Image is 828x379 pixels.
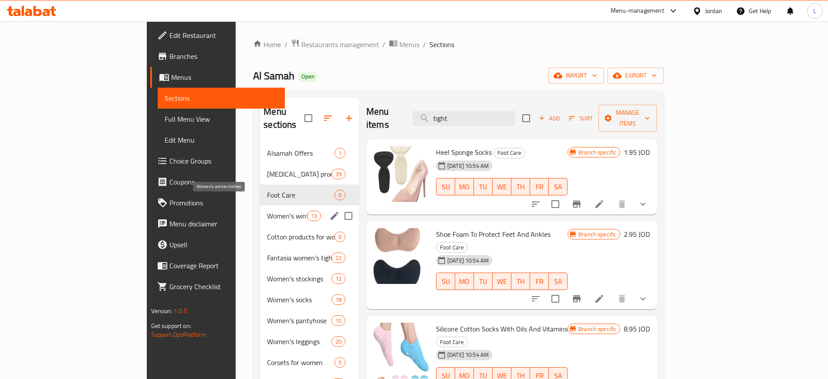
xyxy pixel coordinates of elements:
[308,212,321,220] span: 13
[535,112,563,125] span: Add item
[169,198,278,208] span: Promotions
[605,107,650,129] span: Manage items
[332,275,345,283] span: 12
[429,39,454,50] span: Sections
[546,195,564,213] span: Select to update
[331,294,345,305] div: items
[267,253,331,263] span: Fantasia women's tights
[335,359,345,367] span: 5
[474,178,493,195] button: TU
[253,39,664,50] nav: breadcrumb
[382,39,385,50] li: /
[436,242,468,253] div: Foot Care
[389,39,419,50] a: Menus
[267,357,335,368] span: Corsets for women
[150,213,285,234] a: Menu disclaimer
[150,46,285,67] a: Branches
[267,211,307,221] span: Women's winter clothes
[494,148,525,158] span: Foot Care
[423,39,426,50] li: /
[318,108,338,129] span: Sort sections
[537,113,561,123] span: Add
[298,73,318,80] span: Open
[552,275,564,288] span: SA
[552,181,564,193] span: SA
[436,178,455,195] button: SU
[260,226,359,247] div: Cotton products for women6
[496,181,508,193] span: WE
[332,338,345,346] span: 20
[299,109,318,127] span: Select all sections
[444,351,492,359] span: [DATE] 10:54 AM
[624,323,650,335] h6: 8.95 JOD
[335,233,345,241] span: 6
[493,273,511,290] button: WE
[575,325,620,333] span: Branch specific
[332,170,345,178] span: 39
[150,255,285,276] a: Coverage Report
[474,273,493,290] button: TU
[444,162,492,170] span: [DATE] 10:54 AM
[436,337,468,347] div: Foot Care
[624,228,650,240] h6: 2.95 JOD
[511,273,530,290] button: TH
[638,199,648,209] svg: Show Choices
[399,39,419,50] span: Menus
[525,194,546,215] button: sort-choices
[530,273,549,290] button: FR
[436,273,455,290] button: SU
[150,234,285,255] a: Upsell
[150,25,285,46] a: Edit Restaurant
[534,275,545,288] span: FR
[373,146,429,202] img: Heel Sponge Socks
[298,72,318,82] div: Open
[158,109,285,130] a: Full Menu View
[534,181,545,193] span: FR
[412,111,515,126] input: search
[260,164,359,184] div: [MEDICAL_DATA] products39
[150,150,285,171] a: Choice Groups
[267,169,331,179] span: [MEDICAL_DATA] products
[608,68,664,84] button: export
[267,169,331,179] div: Skin care products
[436,337,467,347] span: Foot Care
[594,294,605,304] a: Edit menu item
[165,135,278,145] span: Edit Menu
[563,112,598,125] span: Sort items
[169,156,278,166] span: Choice Groups
[260,352,359,373] div: Corsets for women5
[566,288,587,309] button: Branch-specific-item
[477,275,489,288] span: TU
[267,148,335,158] div: Alsamah Offers
[611,6,664,16] div: Menu-management
[444,256,492,265] span: [DATE] 10:54 AM
[440,275,452,288] span: SU
[575,148,620,157] span: Branch specific
[301,39,379,50] span: Restaurants management
[267,273,331,284] span: Women's stockings
[174,305,187,317] span: 1.0.0
[335,148,345,158] div: items
[459,275,470,288] span: MO
[440,181,452,193] span: SU
[555,70,597,81] span: import
[165,93,278,103] span: Sections
[515,181,527,193] span: TH
[158,88,285,109] a: Sections
[151,305,172,317] span: Version:
[169,51,278,61] span: Branches
[260,143,359,164] div: Alsamah Offers1
[331,315,345,326] div: items
[575,230,620,239] span: Branch specific
[566,194,587,215] button: Branch-specific-item
[260,310,359,331] div: Women's pantyhose10
[267,232,335,242] span: Cotton products for women
[332,254,345,262] span: 22
[267,190,335,200] div: Foot Care
[307,211,321,221] div: items
[373,323,429,379] img: Silicone Cotton Socks With Oils And Vitamins
[517,109,535,127] span: Select section
[632,288,653,309] button: show more
[493,148,525,158] div: Foot Care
